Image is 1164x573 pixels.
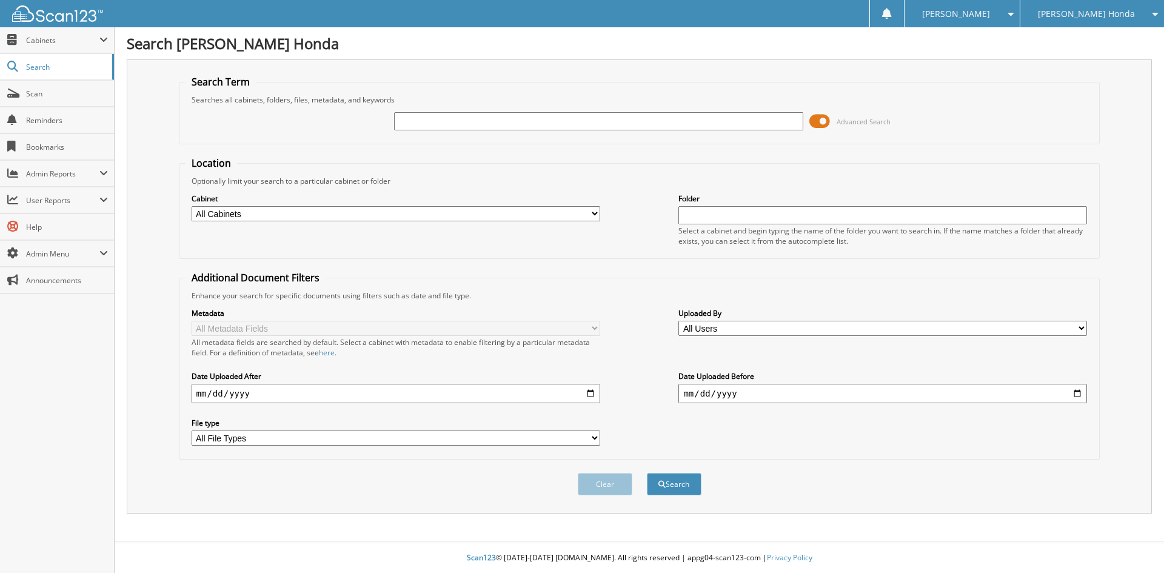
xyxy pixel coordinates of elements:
[26,89,108,99] span: Scan
[186,156,237,170] legend: Location
[192,384,600,403] input: start
[578,473,632,495] button: Clear
[192,371,600,381] label: Date Uploaded After
[1038,10,1135,18] span: [PERSON_NAME] Honda
[467,552,496,563] span: Scan123
[26,142,108,152] span: Bookmarks
[186,176,1094,186] div: Optionally limit your search to a particular cabinet or folder
[678,193,1087,204] label: Folder
[12,5,103,22] img: scan123-logo-white.svg
[115,543,1164,573] div: © [DATE]-[DATE] [DOMAIN_NAME]. All rights reserved | appg04-scan123-com |
[26,115,108,126] span: Reminders
[678,226,1087,246] div: Select a cabinet and begin typing the name of the folder you want to search in. If the name match...
[26,222,108,232] span: Help
[678,308,1087,318] label: Uploaded By
[26,249,99,259] span: Admin Menu
[647,473,701,495] button: Search
[192,193,600,204] label: Cabinet
[186,290,1094,301] div: Enhance your search for specific documents using filters such as date and file type.
[678,371,1087,381] label: Date Uploaded Before
[319,347,335,358] a: here
[26,169,99,179] span: Admin Reports
[678,384,1087,403] input: end
[922,10,990,18] span: [PERSON_NAME]
[192,418,600,428] label: File type
[767,552,812,563] a: Privacy Policy
[186,271,326,284] legend: Additional Document Filters
[127,33,1152,53] h1: Search [PERSON_NAME] Honda
[186,75,256,89] legend: Search Term
[26,35,99,45] span: Cabinets
[26,62,106,72] span: Search
[186,95,1094,105] div: Searches all cabinets, folders, files, metadata, and keywords
[26,275,108,286] span: Announcements
[192,308,600,318] label: Metadata
[26,195,99,206] span: User Reports
[192,337,600,358] div: All metadata fields are searched by default. Select a cabinet with metadata to enable filtering b...
[837,117,891,126] span: Advanced Search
